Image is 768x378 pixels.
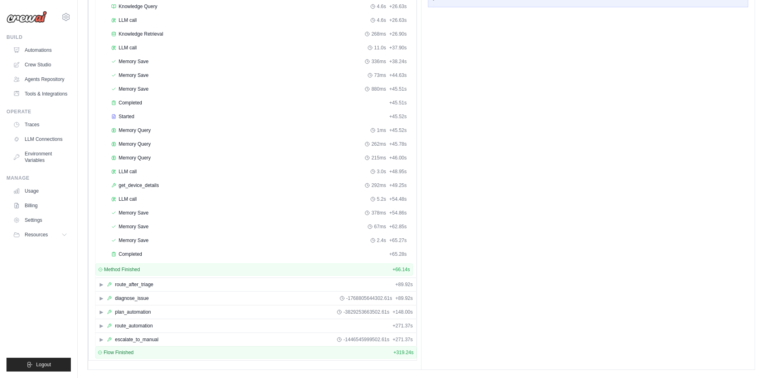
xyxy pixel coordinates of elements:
span: 1ms [377,127,386,134]
span: LLM call [119,196,137,202]
span: Memory Query [119,141,151,147]
span: + 26.90s [389,31,406,37]
span: + 148.00s [393,309,413,315]
span: + 26.63s [389,17,406,23]
span: 292ms [371,182,386,189]
span: LLM call [119,168,137,175]
a: Settings [10,214,71,227]
span: 215ms [371,155,386,161]
span: ▶ [99,295,104,302]
div: plan_automation [115,309,151,315]
span: LLM call [119,45,137,51]
span: -3829253663502.61s [343,309,389,315]
span: + 46.00s [389,155,406,161]
span: ▶ [99,281,104,288]
span: Memory Save [119,223,149,230]
span: + 271.37s [393,323,413,329]
a: Environment Variables [10,147,71,167]
span: + 89.92s [395,295,413,302]
span: 4.6s [377,17,386,23]
button: Resources [10,228,71,241]
span: + 271.37s [393,336,413,343]
span: Memory Save [119,72,149,79]
a: Traces [10,118,71,131]
span: 3.0s [377,168,386,175]
span: Memory Query [119,155,151,161]
span: 2.4s [377,237,386,244]
span: Completed [119,100,142,106]
a: Agents Repository [10,73,71,86]
span: Memory Save [119,210,149,216]
div: Manage [6,175,71,181]
div: route_automation [115,323,153,329]
span: Resources [25,231,48,238]
span: -1446545999502.61s [343,336,389,343]
span: + 65.27s [389,237,406,244]
iframe: Chat Widget [728,339,768,378]
span: Memory Save [119,58,149,65]
span: 262ms [371,141,386,147]
span: + 65.28s [389,251,406,257]
span: + 62.85s [389,223,406,230]
span: LLM call [119,17,137,23]
a: Tools & Integrations [10,87,71,100]
span: + 26.63s [389,3,406,10]
span: Memory Save [119,237,149,244]
a: Automations [10,44,71,57]
div: diagnose_issue [115,295,149,302]
div: escalate_to_manual [115,336,158,343]
div: Operate [6,108,71,115]
span: Flow Finished [104,349,134,356]
span: 11.0s [374,45,386,51]
span: + 45.78s [389,141,406,147]
span: Knowledge Query [119,3,157,10]
span: Memory Query [119,127,151,134]
span: get_device_details [119,182,159,189]
span: Knowledge Retrieval [119,31,163,37]
div: Build [6,34,71,40]
span: 880ms [371,86,386,92]
a: Billing [10,199,71,212]
img: Logo [6,11,47,23]
span: Logout [36,361,51,368]
span: + 44.63s [389,72,406,79]
span: + 49.25s [389,182,406,189]
span: + 66.14s [392,266,410,273]
span: 378ms [371,210,386,216]
span: ▶ [99,336,104,343]
span: Started [119,113,134,120]
span: 67ms [374,223,386,230]
a: LLM Connections [10,133,71,146]
span: Completed [119,251,142,257]
span: + 48.95s [389,168,406,175]
span: + 45.52s [389,113,406,120]
span: + 89.92s [395,281,413,288]
span: + 45.52s [389,127,406,134]
span: + 45.51s [389,86,406,92]
span: ▶ [99,323,104,329]
span: + 45.51s [389,100,406,106]
span: 5.2s [377,196,386,202]
span: Method Finished [104,266,140,273]
span: ▶ [99,309,104,315]
span: -1768805644302.61s [346,295,392,302]
span: + 38.24s [389,58,406,65]
span: 4.6s [377,3,386,10]
span: + 37.90s [389,45,406,51]
span: + 319.24s [394,349,414,356]
span: + 54.48s [389,196,406,202]
span: 268ms [371,31,386,37]
span: + 54.86s [389,210,406,216]
span: 73ms [374,72,386,79]
a: Usage [10,185,71,197]
div: route_after_triage [115,281,153,288]
span: Memory Save [119,86,149,92]
button: Logout [6,358,71,372]
a: Crew Studio [10,58,71,71]
span: 336ms [371,58,386,65]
